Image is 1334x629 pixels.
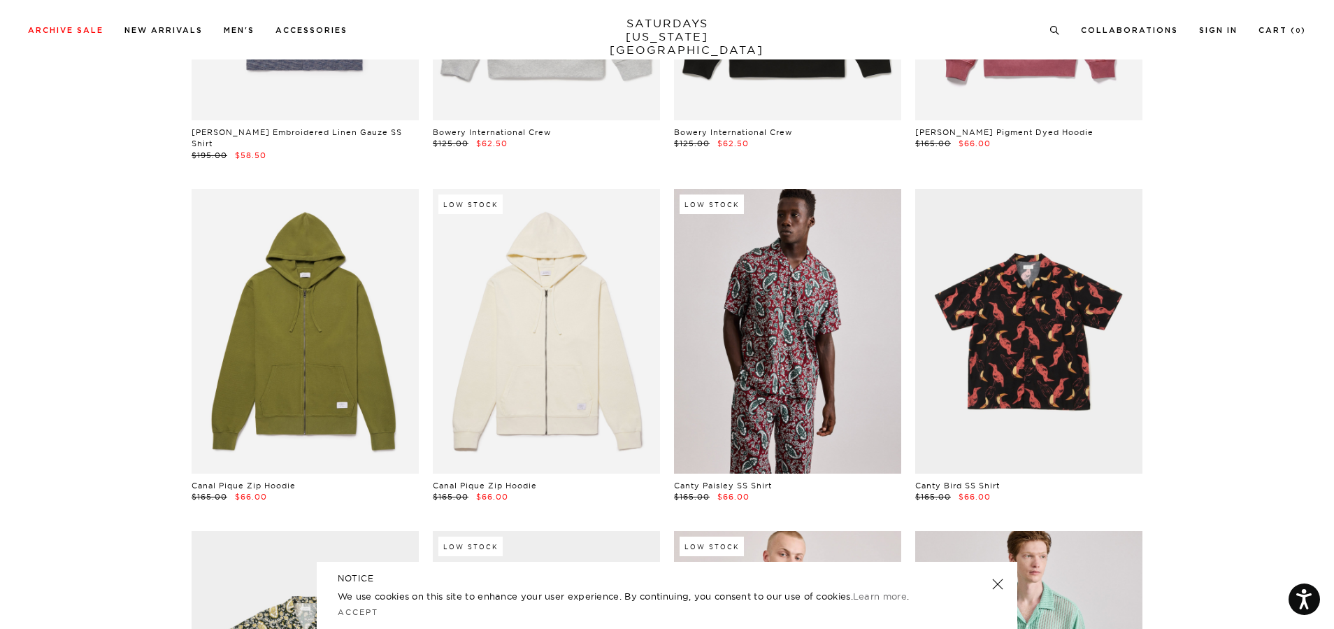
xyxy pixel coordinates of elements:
a: Learn more [853,591,907,602]
a: Archive Sale [28,27,103,34]
small: 0 [1296,28,1301,34]
a: SATURDAYS[US_STATE][GEOGRAPHIC_DATA] [610,17,725,57]
a: Bowery International Crew [433,127,551,137]
span: $125.00 [674,139,710,148]
span: $66.00 [959,492,991,502]
span: $165.00 [192,492,227,502]
div: Low Stock [680,195,744,214]
div: Low Stock [680,537,744,556]
h5: NOTICE [338,572,996,585]
a: Accessories [275,27,347,34]
span: $66.00 [476,492,508,502]
span: $165.00 [674,492,710,502]
span: $66.00 [959,139,991,148]
span: $165.00 [915,492,951,502]
span: $66.00 [235,492,267,502]
span: $58.50 [235,150,266,160]
span: $195.00 [192,150,227,160]
span: $165.00 [915,139,951,148]
a: Cart (0) [1258,27,1306,34]
span: $125.00 [433,139,468,148]
span: $165.00 [433,492,468,502]
a: New Arrivals [124,27,203,34]
span: $66.00 [717,492,750,502]
a: Bowery International Crew [674,127,792,137]
a: Canty Paisley SS Shirt [674,481,772,490]
a: Canty Bird SS Shirt [915,481,1000,490]
a: [PERSON_NAME] Embroidered Linen Gauze SS Shirt [192,127,402,149]
div: Low Stock [438,195,503,214]
p: We use cookies on this site to enhance your user experience. By continuing, you consent to our us... [338,589,947,603]
a: Accept [338,607,378,617]
span: $62.50 [717,139,749,148]
a: [PERSON_NAME] Pigment Dyed Hoodie [915,127,1093,137]
a: Men's [224,27,254,34]
a: Canal Pique Zip Hoodie [433,481,537,490]
a: Sign In [1199,27,1238,34]
a: Collaborations [1081,27,1178,34]
a: Canal Pique Zip Hoodie [192,481,296,490]
div: Low Stock [438,537,503,556]
span: $62.50 [476,139,508,148]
